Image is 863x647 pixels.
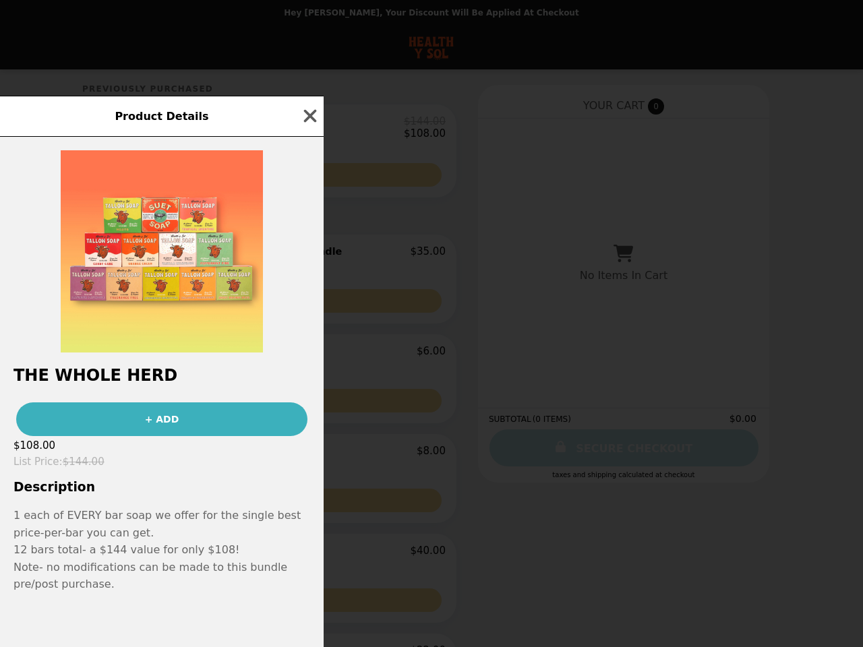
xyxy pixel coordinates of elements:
[16,402,307,436] button: + ADD
[13,507,310,541] p: 1 each of EVERY bar soap we offer for the single best price-per-bar you can get.
[13,559,310,593] p: Note- no modifications can be made to this bundle pre/post purchase.
[115,110,208,123] span: Product Details
[13,541,310,559] p: 12 bars total- a $144 value for only $108!
[61,150,263,352] img: Default Title
[63,456,105,468] span: $144.00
